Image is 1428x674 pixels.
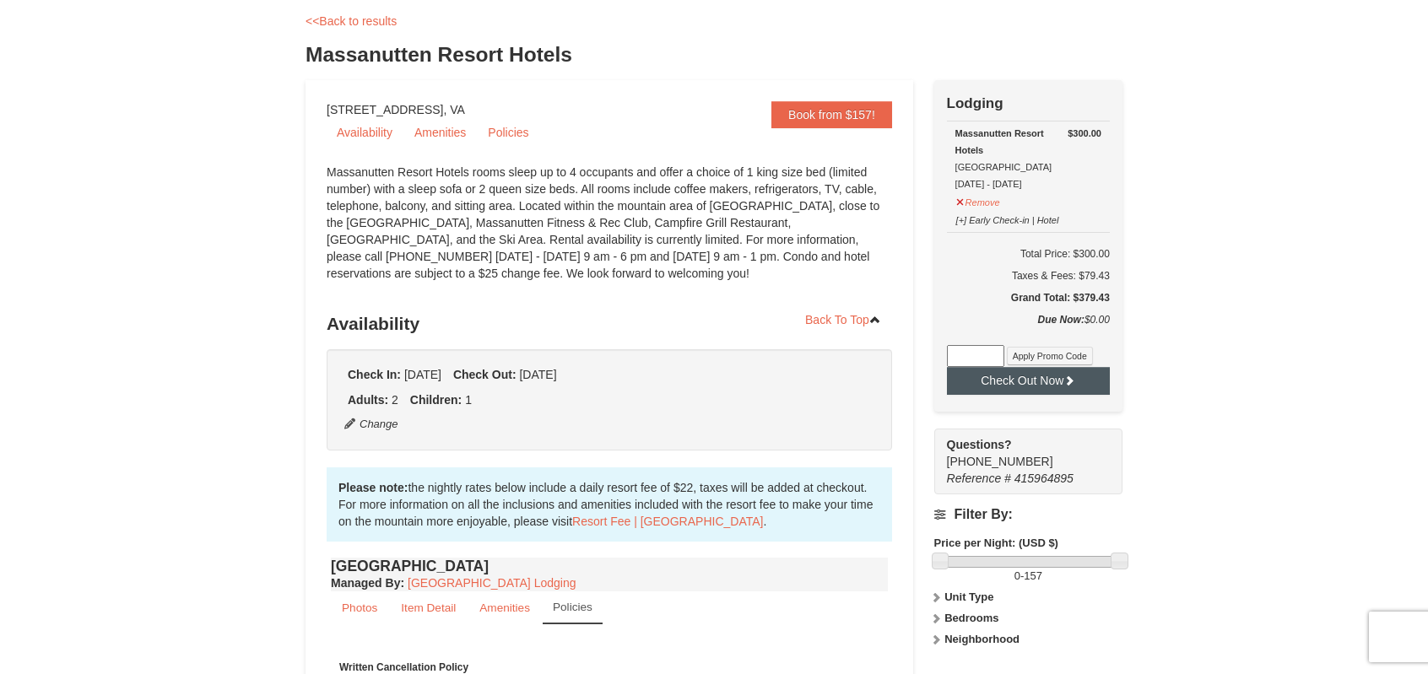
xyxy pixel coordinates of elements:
strong: Children: [410,393,462,407]
span: Reference # [947,472,1011,485]
button: Remove [955,190,1001,211]
a: Resort Fee | [GEOGRAPHIC_DATA] [572,515,763,528]
strong: Massanutten Resort Hotels [955,128,1044,155]
div: Taxes & Fees: $79.43 [947,267,1110,284]
span: [DATE] [404,368,441,381]
span: 2 [392,393,398,407]
a: Photos [331,591,388,624]
span: [DATE] [519,368,556,381]
div: [GEOGRAPHIC_DATA] [DATE] - [DATE] [955,125,1101,192]
button: [+] Early Check-in | Hotel [955,208,1060,229]
strong: Unit Type [944,590,993,603]
div: Massanutten Resort Hotels rooms sleep up to 4 occupants and offer a choice of 1 king size bed (li... [327,164,892,299]
small: Amenities [479,601,530,614]
span: [PHONE_NUMBER] [947,436,1092,468]
strong: Neighborhood [944,633,1020,645]
h3: Massanutten Resort Hotels [306,38,1122,72]
span: 0 [1014,569,1020,582]
a: Back To Top [794,307,892,332]
label: - [934,568,1122,585]
small: Photos [342,601,377,614]
a: Amenities [404,120,476,145]
h5: Grand Total: $379.43 [947,289,1110,306]
span: Managed By [331,576,400,590]
button: Apply Promo Code [1007,347,1093,365]
strong: Bedrooms [944,612,998,624]
strong: Questions? [947,438,1012,451]
a: Item Detail [390,591,467,624]
a: Policies [543,591,603,624]
small: Item Detail [401,601,456,614]
a: <<Back to results [306,14,397,28]
button: Change [343,415,399,434]
div: $0.00 [947,311,1110,345]
span: 157 [1024,569,1042,582]
strong: Adults: [348,393,388,407]
strong: Due Now: [1038,314,1085,326]
h4: [GEOGRAPHIC_DATA] [331,558,888,574]
strong: : [331,576,404,590]
h3: Availability [327,307,892,341]
a: Amenities [468,591,541,624]
h4: Filter By: [934,507,1122,522]
small: Policies [553,601,592,613]
a: [GEOGRAPHIC_DATA] Lodging [408,576,576,590]
span: 415964895 [1014,472,1074,485]
strong: $300.00 [1068,125,1101,142]
strong: Check In: [348,368,401,381]
strong: Lodging [947,95,1003,111]
h6: Total Price: $300.00 [947,245,1110,262]
a: Policies [478,120,538,145]
strong: Check Out: [453,368,517,381]
div: the nightly rates below include a daily resort fee of $22, taxes will be added at checkout. For m... [327,467,892,542]
strong: Please note: [338,481,408,494]
a: Availability [327,120,403,145]
button: Check Out Now [947,367,1110,394]
span: 1 [465,393,472,407]
a: Book from $157! [771,101,892,128]
strong: Price per Night: (USD $) [934,537,1058,549]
